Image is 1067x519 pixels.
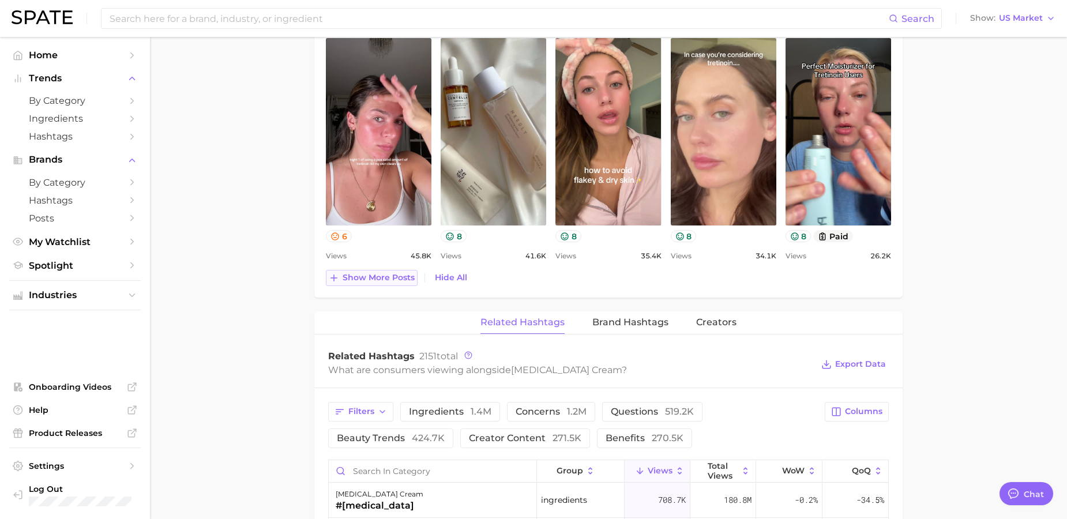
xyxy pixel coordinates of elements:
span: Ingredients [29,113,121,124]
button: Hide All [432,270,470,285]
span: 424.7k [412,432,445,443]
span: 1.4m [471,406,491,417]
span: Show [970,15,995,21]
a: Product Releases [9,424,141,442]
span: Onboarding Videos [29,382,121,392]
span: -34.5% [856,493,884,507]
button: Industries [9,287,141,304]
button: paid [813,230,853,242]
span: Log Out [29,484,132,494]
span: -0.2% [795,493,818,507]
span: My Watchlist [29,236,121,247]
span: 180.8m [724,493,752,507]
span: Columns [845,407,882,416]
span: Settings [29,461,121,471]
span: Export Data [835,359,886,369]
div: What are consumers viewing alongside ? [328,362,813,378]
span: Related Hashtags [480,317,565,328]
span: 271.5k [553,432,581,443]
span: Help [29,405,121,415]
span: Views [555,249,576,263]
span: 41.6k [525,249,546,263]
button: Trends [9,70,141,87]
span: Search [901,13,934,24]
button: group [537,460,625,483]
input: Search here for a brand, industry, or ingredient [108,9,889,28]
span: Hashtags [29,131,121,142]
span: US Market [999,15,1043,21]
a: My Watchlist [9,233,141,251]
button: [MEDICAL_DATA] cream#[MEDICAL_DATA]ingredients708.7k180.8m-0.2%-34.5% [329,483,888,518]
a: Home [9,46,141,64]
button: Columns [825,402,889,422]
span: Hide All [435,273,467,283]
button: Filters [328,402,393,422]
span: total [419,351,458,362]
span: Brand Hashtags [592,317,668,328]
a: Help [9,401,141,419]
span: Related Hashtags [328,351,415,362]
span: benefits [606,434,683,443]
span: Home [29,50,121,61]
span: 2151 [419,351,437,362]
span: Views [326,249,347,263]
span: ingredients [541,493,587,507]
span: questions [611,407,694,416]
a: Hashtags [9,127,141,145]
span: Hashtags [29,195,121,206]
div: [MEDICAL_DATA] cream [336,487,423,501]
a: Hashtags [9,191,141,209]
span: Spotlight [29,260,121,271]
span: Industries [29,290,121,300]
span: 1.2m [567,406,587,417]
span: Posts [29,213,121,224]
button: Total Views [690,460,756,483]
button: Views [625,460,690,483]
button: 8 [786,230,811,242]
span: 519.2k [665,406,694,417]
span: group [557,466,583,475]
span: Show more posts [343,273,415,283]
button: Show more posts [326,270,418,286]
span: Views [648,466,672,475]
span: 34.1k [756,249,776,263]
button: QoQ [822,460,888,483]
span: Brands [29,155,121,165]
button: 6 [326,230,352,242]
span: ingredients [409,407,491,416]
span: QoQ [852,466,871,475]
img: SPATE [12,10,73,24]
a: Log out. Currently logged in with e-mail danielle@spate.nyc. [9,480,141,510]
button: Brands [9,151,141,168]
span: concerns [516,407,587,416]
span: beauty trends [337,434,445,443]
span: Trends [29,73,121,84]
span: WoW [782,466,805,475]
a: Onboarding Videos [9,378,141,396]
span: Views [786,249,806,263]
button: ShowUS Market [967,11,1058,26]
span: Creators [696,317,737,328]
button: 8 [555,230,581,242]
span: Views [671,249,692,263]
button: WoW [756,460,822,483]
a: by Category [9,92,141,110]
span: creator content [469,434,581,443]
span: Filters [348,407,374,416]
span: 45.8k [411,249,431,263]
span: by Category [29,177,121,188]
a: Ingredients [9,110,141,127]
a: Posts [9,209,141,227]
span: Total Views [708,461,738,480]
button: 8 [441,230,467,242]
button: Export Data [818,356,889,373]
span: Views [441,249,461,263]
a: Settings [9,457,141,475]
span: 35.4k [641,249,662,263]
a: by Category [9,174,141,191]
span: 708.7k [658,493,686,507]
span: [MEDICAL_DATA] cream [511,364,622,375]
button: 8 [671,230,697,242]
span: 270.5k [652,432,683,443]
div: #[MEDICAL_DATA] [336,499,423,513]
